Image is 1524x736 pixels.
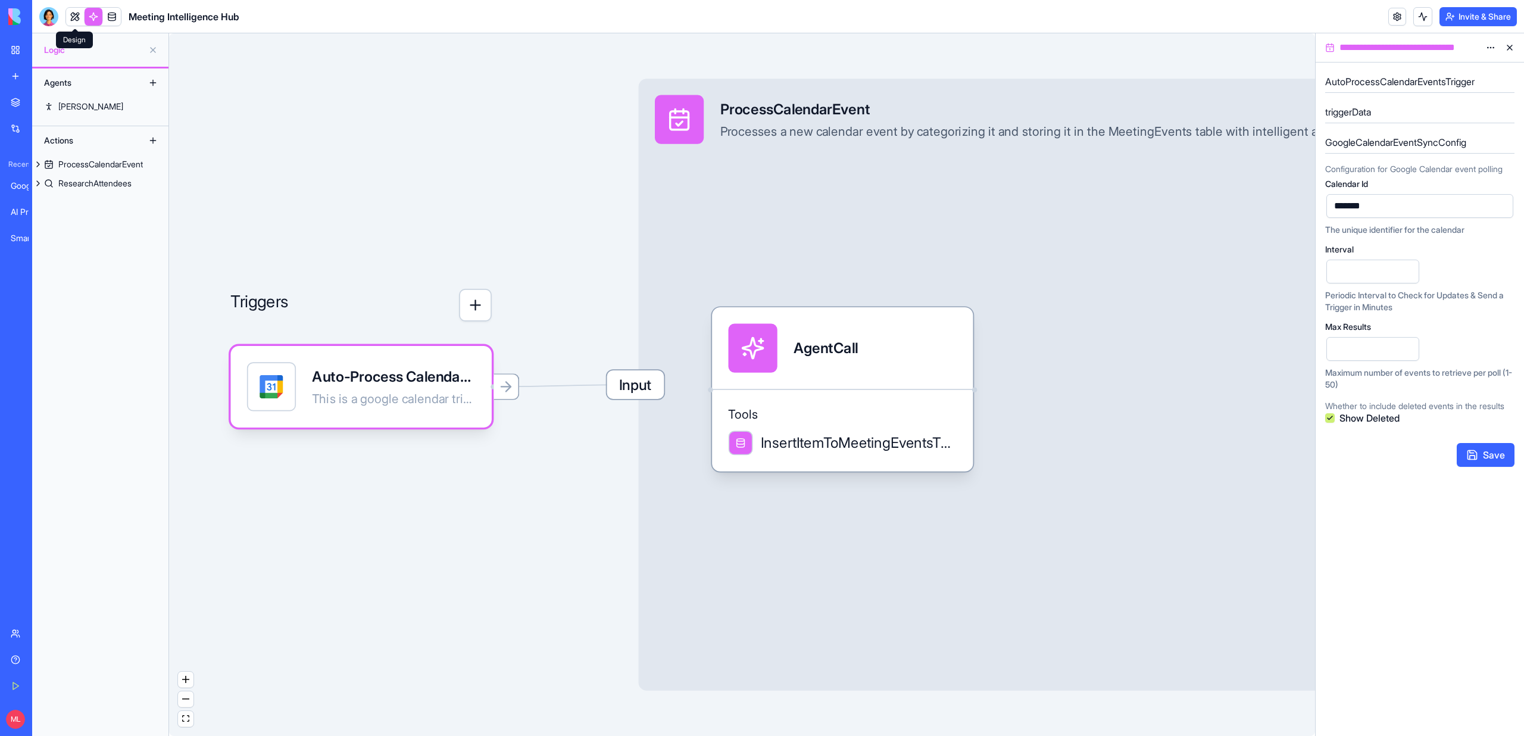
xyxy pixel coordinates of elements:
[4,200,51,224] a: AI Product Description Generator
[11,206,44,218] div: AI Product Description Generator
[794,338,858,358] div: AgentCall
[32,155,168,174] a: ProcessCalendarEvent
[1325,367,1514,391] div: Maximum number of events to retrieve per poll (1-50)
[58,101,123,113] div: [PERSON_NAME]
[44,44,143,56] span: Logic
[1339,412,1400,424] label: Show Deleted
[11,232,44,244] div: Smart Contact Email Manager
[58,177,132,189] div: ResearchAttendees
[178,711,193,727] button: fit view
[1325,400,1514,412] div: Whether to include deleted events in the results
[11,180,44,192] div: Google Ads Template Generator
[38,73,133,92] div: Agents
[178,672,193,688] button: zoom in
[312,366,475,386] div: Auto-Process Calendar EventsTrigger
[712,307,973,472] div: AgentCallToolsInsertItemToMeetingEventsTable
[230,346,491,428] div: Auto-Process Calendar EventsTriggerThis is a google calendar trigger set
[1325,180,1368,188] span: Calendar Id
[58,158,143,170] div: ProcessCalendarEvent
[639,79,1463,691] div: InputProcessCalendarEventProcesses a new calendar event by categorizing it and storing it in the ...
[312,391,475,407] div: This is a google calendar trigger set
[1325,289,1514,313] div: Periodic Interval to Check for Updates & Send a Trigger in Minutes
[728,406,957,422] span: Tools
[32,97,168,116] a: [PERSON_NAME]
[496,385,635,386] g: Edge from 68bb47f972ce711404a39efe to 68bb47dcb95046dc9c32682c
[4,174,51,198] a: Google Ads Template Generator
[1325,105,1514,119] h5: triggerData
[720,99,1332,119] div: ProcessCalendarEvent
[178,691,193,707] button: zoom out
[1439,7,1517,26] button: Invite & Share
[1325,224,1514,236] div: The unique identifier for the calendar
[1457,443,1514,467] button: Save
[4,160,29,169] span: Recent
[230,223,491,428] div: Triggers
[1325,163,1514,175] div: Configuration for Google Calendar event polling
[761,433,957,453] span: InsertItemToMeetingEventsTable
[720,124,1332,140] div: Processes a new calendar event by categorizing it and storing it in the MeetingEvents table with ...
[8,8,82,25] img: logo
[56,32,93,48] div: Design
[4,226,51,250] a: Smart Contact Email Manager
[1325,323,1371,331] span: Max Results
[129,10,239,24] span: Meeting Intelligence Hub
[230,289,289,322] p: Triggers
[38,131,133,150] div: Actions
[1325,74,1514,89] h5: AutoProcessCalendarEventsTrigger
[6,710,25,729] span: ML
[1325,245,1354,254] span: Interval
[1325,135,1514,149] h5: GoogleCalendarEventSyncConfig
[607,370,664,399] span: Input
[32,174,168,193] a: ResearchAttendees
